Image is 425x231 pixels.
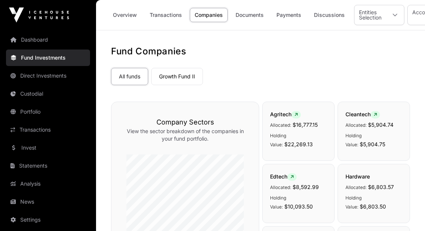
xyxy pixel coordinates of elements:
a: Growth Fund II [151,68,203,85]
a: Discussions [309,8,350,22]
span: $6,803.57 [368,184,394,190]
span: Holding Value: [270,133,286,147]
a: Analysis [6,175,90,192]
span: Agritech [270,111,301,117]
a: Custodial [6,85,90,102]
a: Direct Investments [6,67,90,84]
a: News [6,193,90,210]
img: Icehouse Ventures Logo [9,7,69,22]
a: Companies [190,8,228,22]
a: Dashboard [6,31,90,48]
span: $5,904.74 [368,121,393,128]
span: Allocated: [270,184,291,190]
span: Allocated: [270,122,291,128]
a: Overview [108,8,142,22]
a: Transactions [6,121,90,138]
p: View the sector breakdown of the companies in your fund portfolio. [126,127,244,142]
span: $8,592.99 [293,184,319,190]
a: Portfolio [6,103,90,120]
a: Documents [231,8,269,22]
span: Allocated: [345,184,366,190]
a: Invest [6,139,90,156]
span: Holding Value: [345,133,362,147]
span: Cleantech [345,111,380,117]
span: $16,777.15 [293,121,318,128]
span: Edtech [270,173,297,180]
a: Statements [6,157,90,174]
span: $10,093.50 [284,203,313,210]
a: All funds [111,68,148,85]
span: Holding Value: [270,195,286,210]
h3: Company Sectors [126,117,244,127]
a: Fund Investments [6,49,90,66]
h1: Fund Companies [111,45,410,57]
span: $5,904.75 [360,141,385,147]
span: Holding Value: [345,195,362,210]
div: Entities Selection [354,5,386,25]
a: Transactions [145,8,187,22]
span: Hardware [345,173,370,180]
span: Allocated: [345,122,366,128]
iframe: Chat Widget [387,195,425,231]
a: Settings [6,211,90,228]
a: Payments [272,8,306,22]
span: $6,803.50 [360,203,386,210]
span: $22,269.13 [284,141,313,147]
